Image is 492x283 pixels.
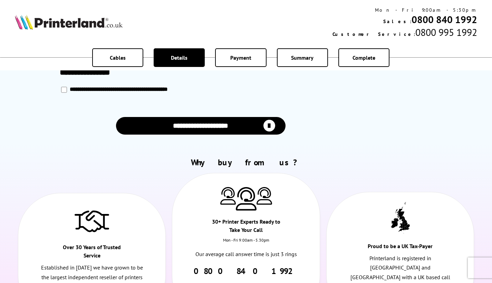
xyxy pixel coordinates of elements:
span: Sales: [383,18,412,25]
div: Proud to be a UK Tax-Payer [363,242,437,254]
img: UK tax payer [391,202,410,234]
a: 0800 840 1992 [194,266,298,276]
div: Mon - Fri 9:00am - 5.30pm [172,237,320,250]
h2: Why buy from us? [15,157,477,168]
div: Mon - Fri 9:00am - 5:30pm [332,7,477,13]
span: Complete [353,54,375,61]
span: Payment [230,54,251,61]
a: 0800 840 1992 [412,13,477,26]
span: Cables [110,54,126,61]
img: Printer Experts [236,187,257,211]
img: Printer Experts [257,187,272,205]
img: Printer Experts [220,187,236,205]
div: Over 30 Years of Trusted Service [55,243,128,263]
img: Trusted Service [75,207,109,235]
p: Our average call answer time is just 3 rings [194,250,298,259]
span: 0800 995 1992 [415,26,477,39]
img: Printerland Logo [15,14,123,30]
span: Summary [291,54,313,61]
div: 30+ Printer Experts Ready to Take Your Call [209,217,283,237]
span: Customer Service: [332,31,415,37]
span: Details [171,54,187,61]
